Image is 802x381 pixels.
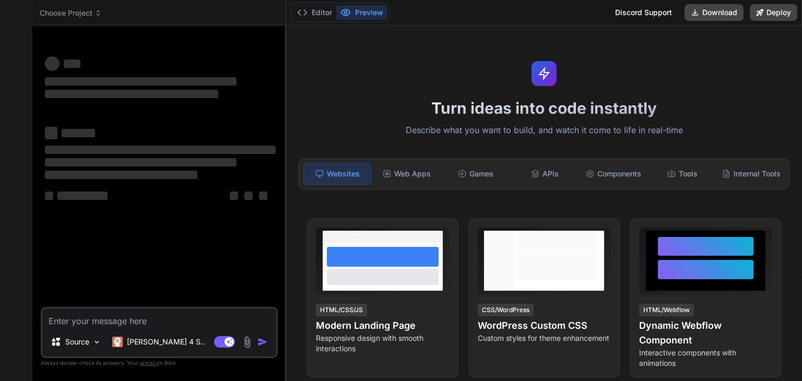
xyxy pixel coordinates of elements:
[45,127,57,139] span: ‌
[373,163,440,185] div: Web Apps
[718,163,785,185] div: Internal Tools
[609,4,678,21] div: Discord Support
[127,337,205,347] p: [PERSON_NAME] 4 S..
[45,90,218,98] span: ‌
[316,318,449,333] h4: Modern Landing Page
[62,129,95,137] span: ‌
[40,8,102,18] span: Choose Project
[45,56,60,71] span: ‌
[45,192,53,200] span: ‌
[244,192,253,200] span: ‌
[303,163,371,185] div: Websites
[41,358,278,368] p: Always double-check its answers. Your in Bind
[316,304,367,316] div: HTML/CSS/JS
[750,4,797,21] button: Deploy
[478,333,611,343] p: Custom styles for theme enhancement
[140,360,159,366] span: privacy
[336,5,387,20] button: Preview
[316,333,449,354] p: Responsive design with smooth interactions
[639,318,772,348] h4: Dynamic Webflow Component
[292,124,796,137] p: Describe what you want to build, and watch it come to life in real-time
[57,192,108,200] span: ‌
[64,59,80,68] span: ‌
[65,337,89,347] p: Source
[45,146,276,154] span: ‌
[580,163,647,185] div: Components
[259,192,267,200] span: ‌
[112,337,123,347] img: Claude 4 Sonnet
[292,99,796,117] h1: Turn ideas into code instantly
[685,4,744,21] button: Download
[45,77,237,86] span: ‌
[478,318,611,333] h4: WordPress Custom CSS
[230,192,238,200] span: ‌
[639,304,694,316] div: HTML/Webflow
[293,5,336,20] button: Editor
[92,338,101,347] img: Pick Models
[257,337,268,347] img: icon
[478,304,534,316] div: CSS/WordPress
[639,348,772,368] p: Interactive components with animations
[241,336,253,348] img: attachment
[511,163,578,185] div: APIs
[442,163,509,185] div: Games
[45,171,197,179] span: ‌
[649,163,716,185] div: Tools
[45,158,237,166] span: ‌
